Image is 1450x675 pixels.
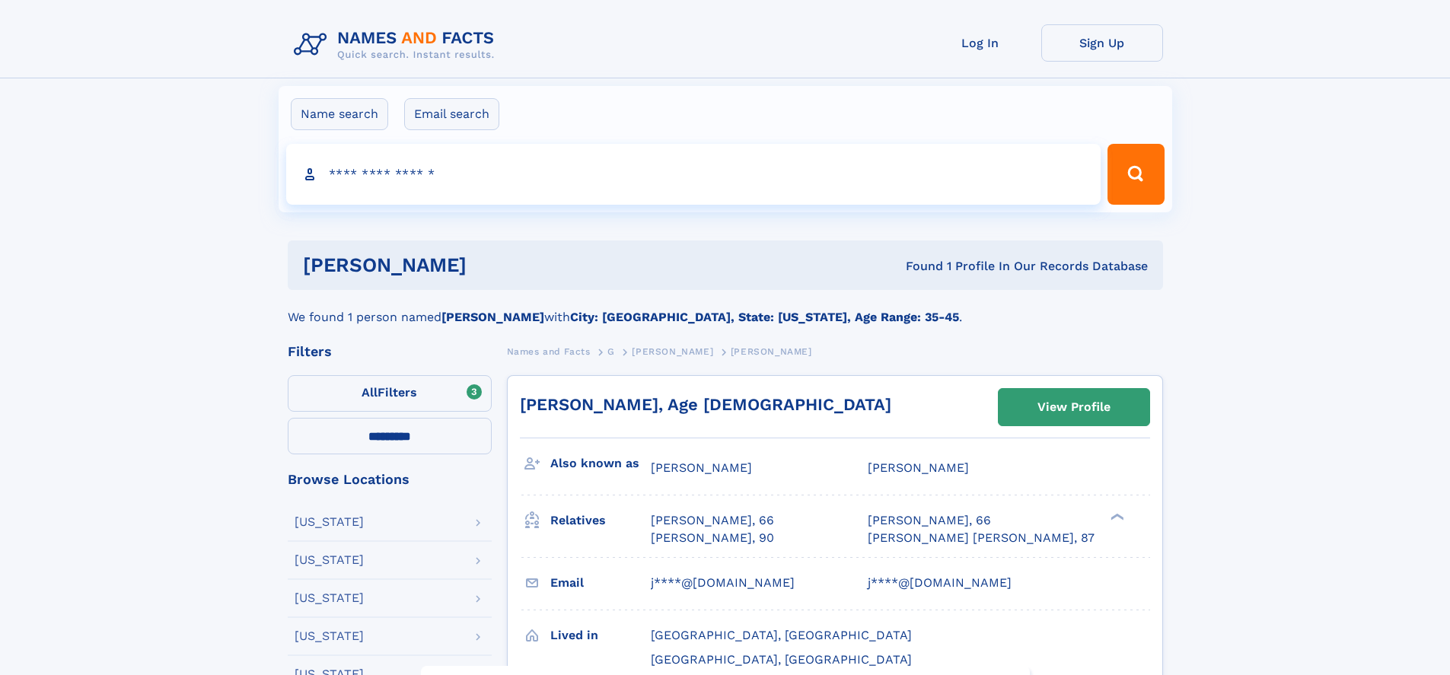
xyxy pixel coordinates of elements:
[295,592,364,604] div: [US_STATE]
[651,512,774,529] a: [PERSON_NAME], 66
[868,512,991,529] a: [PERSON_NAME], 66
[731,346,812,357] span: [PERSON_NAME]
[550,508,651,533] h3: Relatives
[651,628,912,642] span: [GEOGRAPHIC_DATA], [GEOGRAPHIC_DATA]
[550,622,651,648] h3: Lived in
[288,290,1163,326] div: We found 1 person named with .
[291,98,388,130] label: Name search
[1037,390,1111,425] div: View Profile
[288,473,492,486] div: Browse Locations
[288,24,507,65] img: Logo Names and Facts
[607,346,615,357] span: G
[362,385,378,400] span: All
[520,395,891,414] a: [PERSON_NAME], Age [DEMOGRAPHIC_DATA]
[570,310,959,324] b: City: [GEOGRAPHIC_DATA], State: [US_STATE], Age Range: 35-45
[550,451,651,476] h3: Also known as
[288,375,492,412] label: Filters
[632,346,713,357] span: [PERSON_NAME]
[1107,144,1164,205] button: Search Button
[919,24,1041,62] a: Log In
[295,630,364,642] div: [US_STATE]
[607,342,615,361] a: G
[868,460,969,475] span: [PERSON_NAME]
[1107,512,1125,522] div: ❯
[651,460,752,475] span: [PERSON_NAME]
[686,258,1148,275] div: Found 1 Profile In Our Records Database
[651,652,912,667] span: [GEOGRAPHIC_DATA], [GEOGRAPHIC_DATA]
[651,530,774,546] a: [PERSON_NAME], 90
[295,554,364,566] div: [US_STATE]
[1041,24,1163,62] a: Sign Up
[550,570,651,596] h3: Email
[286,144,1101,205] input: search input
[632,342,713,361] a: [PERSON_NAME]
[441,310,544,324] b: [PERSON_NAME]
[999,389,1149,425] a: View Profile
[303,256,687,275] h1: [PERSON_NAME]
[288,345,492,358] div: Filters
[507,342,591,361] a: Names and Facts
[868,530,1095,546] a: [PERSON_NAME] [PERSON_NAME], 87
[404,98,499,130] label: Email search
[295,516,364,528] div: [US_STATE]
